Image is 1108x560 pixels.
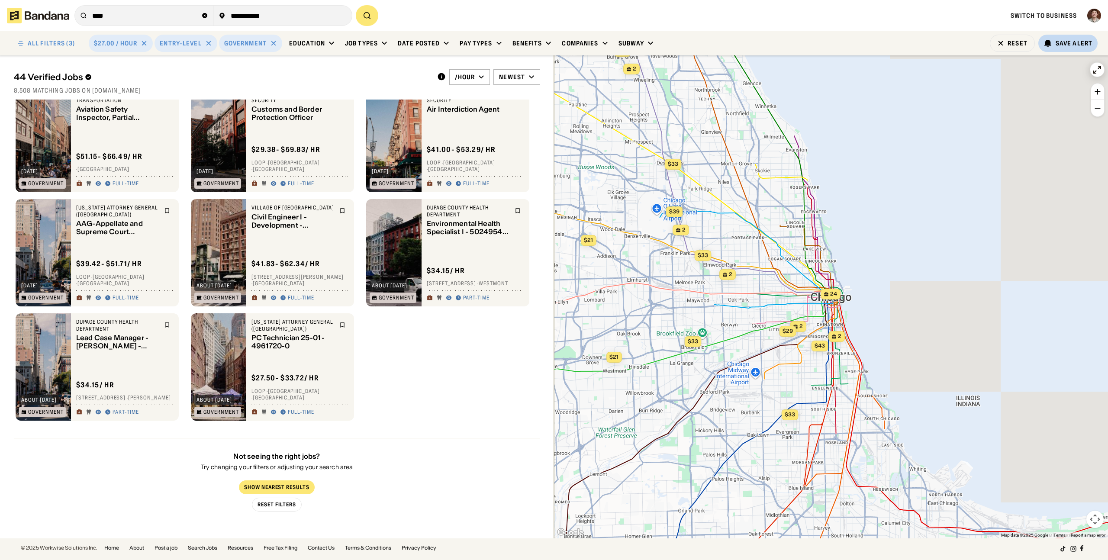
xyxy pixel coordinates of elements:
[345,545,391,550] a: Terms & Conditions
[1008,40,1027,46] div: Reset
[188,545,217,550] a: Search Jobs
[76,152,142,161] div: $ 51.15 - $66.49 / hr
[76,259,142,268] div: $ 39.42 - $51.71 / hr
[113,409,139,416] div: Part-time
[251,145,320,154] div: $ 29.38 - $59.83 / hr
[14,100,540,538] div: grid
[1011,12,1077,19] a: Switch to Business
[76,334,159,351] div: Lead Case Manager - [PERSON_NAME] - 5007122-0
[76,220,159,236] div: AAG-Appellate and Supreme Court Litigation Fellow – Solicitor General – [GEOGRAPHIC_DATA] - 50903...
[251,259,320,268] div: $ 41.83 - $62.34 / hr
[76,274,174,287] div: Loop · [GEOGRAPHIC_DATA] · [GEOGRAPHIC_DATA]
[28,409,64,415] div: Government
[379,181,414,186] div: Government
[633,65,636,73] span: 2
[196,169,213,174] div: [DATE]
[129,545,144,550] a: About
[372,169,389,174] div: [DATE]
[228,545,253,550] a: Resources
[799,323,803,330] span: 2
[264,545,297,550] a: Free Tax Filing
[21,169,38,174] div: [DATE]
[499,73,525,81] div: Newest
[224,39,267,47] div: Government
[402,545,436,550] a: Privacy Policy
[455,73,475,81] div: /hour
[28,295,64,300] div: Government
[562,39,598,47] div: Companies
[76,395,174,402] div: [STREET_ADDRESS] · [PERSON_NAME]
[251,373,319,383] div: $ 27.50 - $33.72 / hr
[584,237,593,243] span: $21
[427,204,509,218] div: DuPage County Health Department
[21,397,57,402] div: about [DATE]
[618,39,644,47] div: Subway
[1053,533,1066,537] a: Terms (opens in new tab)
[251,319,334,332] div: [US_STATE] Attorney General ([GEOGRAPHIC_DATA])
[463,295,490,302] div: Part-time
[244,485,309,490] div: Show Nearest Results
[372,283,407,288] div: about [DATE]
[203,295,239,300] div: Government
[196,283,232,288] div: about [DATE]
[682,226,686,234] span: 2
[28,40,75,46] div: ALL FILTERS (3)
[113,295,139,302] div: Full-time
[94,39,138,47] div: $27.00 / hour
[688,338,698,344] span: $33
[427,159,524,173] div: Loop · [GEOGRAPHIC_DATA] · [GEOGRAPHIC_DATA]
[288,180,314,187] div: Full-time
[698,252,708,258] span: $33
[815,342,825,349] span: $43
[427,106,509,114] div: Air Interdiction Agent
[785,411,795,418] span: $33
[28,181,64,186] div: Government
[251,388,349,401] div: Loop · [GEOGRAPHIC_DATA] · [GEOGRAPHIC_DATA]
[76,319,159,332] div: DuPage County Health Department
[21,545,97,550] div: © 2025 Workwise Solutions Inc.
[251,274,349,287] div: [STREET_ADDRESS][PERSON_NAME] · [GEOGRAPHIC_DATA]
[14,72,430,82] div: 44 Verified Jobs
[783,328,793,334] span: $29
[1087,9,1101,23] img: Profile photo
[345,39,378,47] div: Job Types
[76,204,159,218] div: [US_STATE] Attorney General ([GEOGRAPHIC_DATA])
[289,39,325,47] div: Education
[14,87,540,94] div: 8,508 matching jobs on [DOMAIN_NAME]
[398,39,440,47] div: Date Posted
[556,527,585,538] a: Open this area in Google Maps (opens a new window)
[729,271,732,278] span: 2
[196,397,232,402] div: about [DATE]
[251,204,334,211] div: Village of [GEOGRAPHIC_DATA]
[203,409,239,415] div: Government
[669,208,680,215] span: $39
[288,295,314,302] div: Full-time
[21,283,38,288] div: [DATE]
[379,295,414,300] div: Government
[76,380,114,389] div: $ 34.15 / hr
[76,166,174,173] div: · [GEOGRAPHIC_DATA]
[7,8,69,23] img: Bandana logotype
[201,464,353,470] div: Try changing your filters or adjusting your search area
[251,159,349,173] div: Loop · [GEOGRAPHIC_DATA] · [GEOGRAPHIC_DATA]
[427,266,465,275] div: $ 34.15 / hr
[427,280,524,287] div: [STREET_ADDRESS] · Westmont
[113,180,139,187] div: Full-time
[308,545,335,550] a: Contact Us
[288,409,314,416] div: Full-time
[1086,511,1104,528] button: Map camera controls
[668,161,678,167] span: $33
[1071,533,1105,537] a: Report a map error
[512,39,542,47] div: Benefits
[609,354,618,360] span: $21
[258,502,296,508] div: Reset Filters
[427,145,496,154] div: $ 41.00 - $53.29 / hr
[203,181,239,186] div: Government
[556,527,585,538] img: Google
[838,333,841,340] span: 2
[76,106,159,122] div: Aviation Safety Inspector, Partial Program Manager, UPS CMO, CESD25
[251,106,334,122] div: Customs and Border Protection Officer
[1056,39,1092,47] div: Save Alert
[160,39,201,47] div: Entry-Level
